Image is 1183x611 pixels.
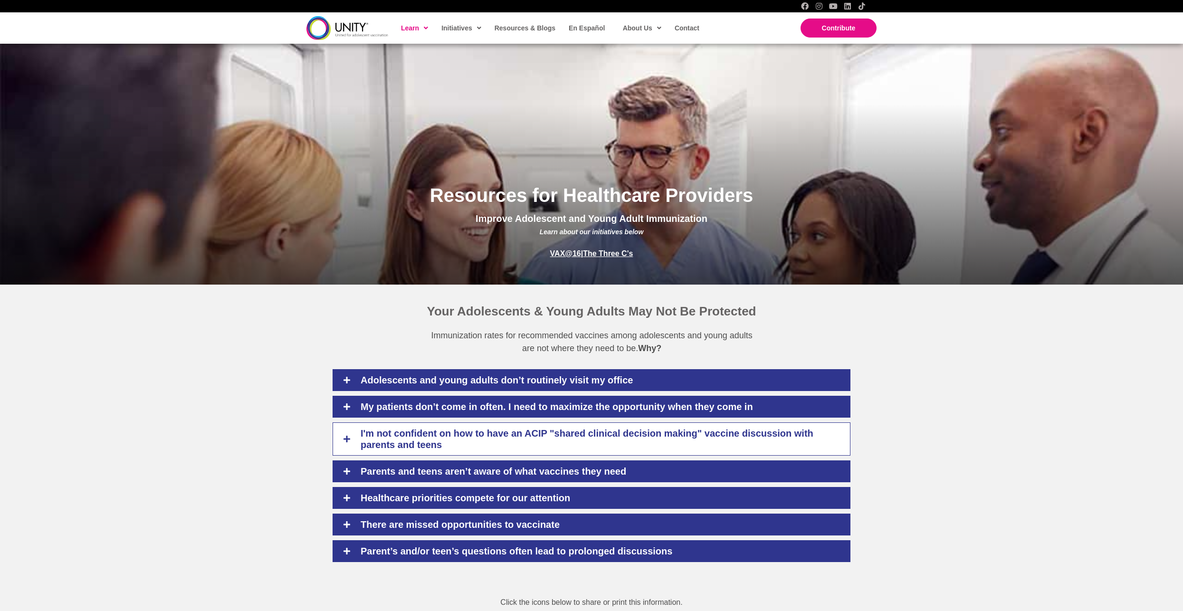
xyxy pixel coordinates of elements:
[540,228,644,236] span: Learn about our initiatives below
[351,519,840,530] h4: There are missed opportunities to vaccinate
[583,249,633,258] a: The Three C's
[340,212,843,237] p: Improve Adolescent and Young Adult Immunization
[306,16,388,39] img: unity-logo-dark
[638,344,661,353] strong: Why?
[670,17,703,39] a: Contact
[564,17,609,39] a: En Español
[427,304,756,318] span: Your Adolescents & Young Adults May Not Be Protected
[675,24,699,32] span: Contact
[429,329,755,355] p: Immunization rates for recommended vaccines among adolescents and young adults are not where they...
[801,19,877,38] a: Contribute
[623,21,661,35] span: About Us
[822,24,856,32] span: Contribute
[495,24,555,32] span: Resources & Blogs
[844,2,851,10] a: LinkedIn
[618,17,665,39] a: About Us
[330,247,853,261] p: |
[351,492,840,504] h4: Healthcare priorities compete for our attention
[351,545,840,557] h4: Parent’s and/or teen’s questions often lead to prolonged discussions
[351,401,840,412] h4: My patients don’t come in often. I need to maximize the opportunity when they come in
[430,185,753,206] span: Resources for Healthcare Providers
[569,24,605,32] span: En Español
[351,428,840,450] h4: I'm not confident on how to have an ACIP "shared clinical decision making" vaccine discussion wit...
[830,2,837,10] a: YouTube
[351,374,840,386] h4: Adolescents and young adults don’t routinely visit my office
[441,21,481,35] span: Initiatives
[490,17,559,39] a: Resources & Blogs
[858,2,866,10] a: TikTok
[801,2,809,10] a: Facebook
[815,2,823,10] a: Instagram
[340,595,843,610] p: Click the icons below to share or print this information.
[351,466,840,477] h4: Parents and teens aren’t aware of what vaccines they need
[550,249,581,258] a: VAX@16
[401,21,428,35] span: Learn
